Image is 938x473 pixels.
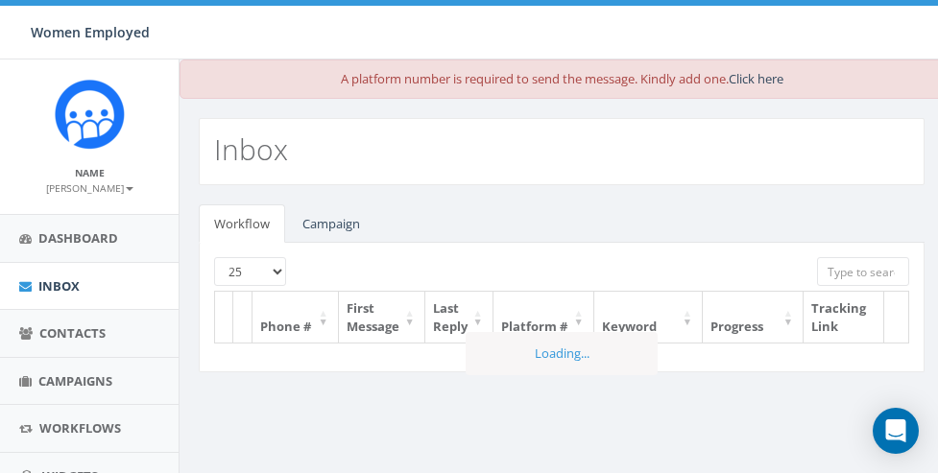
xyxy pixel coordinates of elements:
[425,292,493,343] th: Last Reply
[729,70,783,87] a: Click here
[38,277,80,295] span: Inbox
[339,292,425,343] th: First Message
[253,292,339,343] th: Phone #
[287,204,375,244] a: Campaign
[214,133,288,165] h2: Inbox
[54,79,126,151] img: Rally_Platform_Icon.png
[199,204,285,244] a: Workflow
[493,292,594,343] th: Platform #
[804,292,884,343] th: Tracking Link
[873,408,919,454] div: Open Intercom Messenger
[466,332,658,375] div: Loading...
[38,229,118,247] span: Dashboard
[594,292,703,343] th: Keyword
[703,292,804,343] th: Progress
[38,372,112,390] span: Campaigns
[46,178,133,196] a: [PERSON_NAME]
[46,181,133,195] small: [PERSON_NAME]
[817,257,909,286] input: Type to search
[39,419,121,437] span: Workflows
[39,324,106,342] span: Contacts
[75,166,105,179] small: Name
[31,23,150,41] span: Women Employed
